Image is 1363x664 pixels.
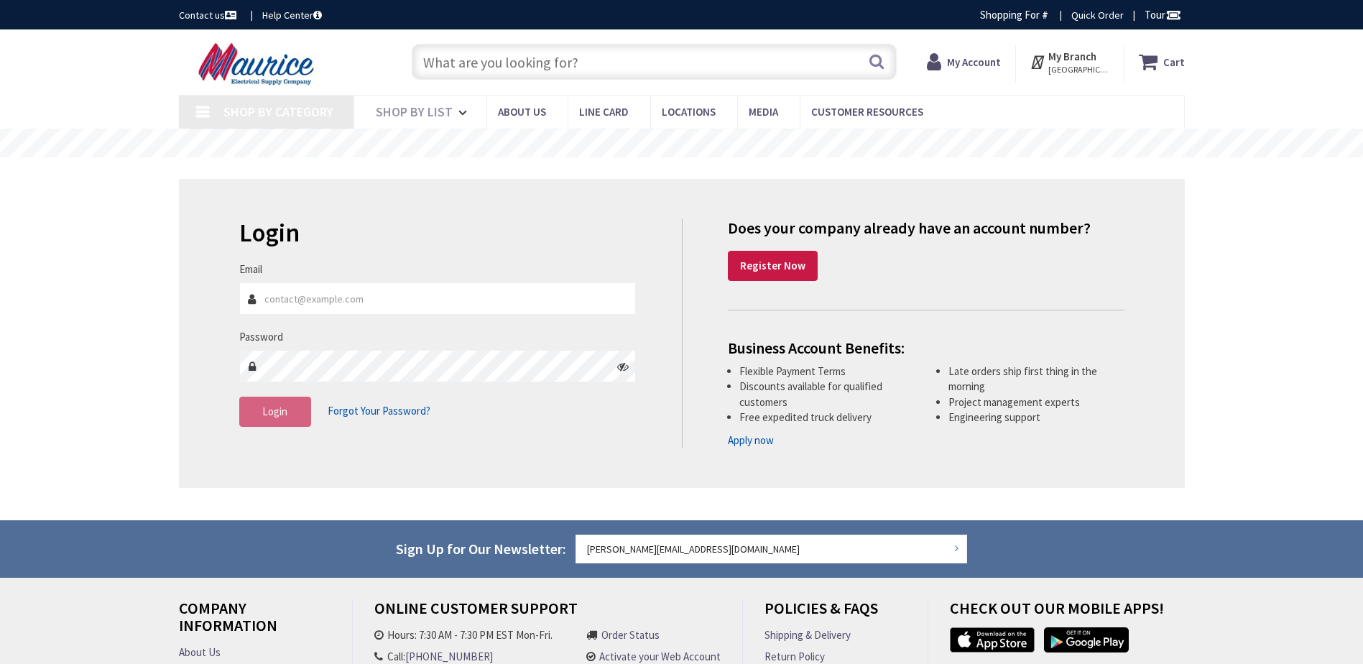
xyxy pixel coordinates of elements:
input: What are you looking for? [412,44,897,80]
span: Tour [1145,8,1181,22]
li: Free expedited truck delivery [739,410,915,425]
input: Enter your email address [576,535,968,563]
a: About Us [179,645,221,660]
span: Locations [662,105,716,119]
span: Forgot Your Password? [328,404,430,418]
h4: Does your company already have an account number? [728,219,1124,236]
img: Maurice Electrical Supply Company [179,42,338,86]
a: Return Policy [764,649,825,664]
span: About us [498,105,546,119]
h4: Check out Our Mobile Apps! [950,599,1196,627]
a: Shipping & Delivery [764,627,851,642]
rs-layer: Free Same Day Pickup at 15 Locations [551,136,814,152]
span: Customer Resources [811,105,923,119]
a: Contact us [179,8,239,22]
button: Login [239,397,311,427]
a: My Account [927,49,1001,75]
a: Quick Order [1071,8,1124,22]
h4: Policies & FAQs [764,599,905,627]
label: Email [239,262,262,277]
i: Click here to show/hide password [617,361,629,372]
div: My Branch [GEOGRAPHIC_DATA], [GEOGRAPHIC_DATA] [1030,49,1109,75]
a: Register Now [728,251,818,281]
li: Engineering support [948,410,1124,425]
h2: Login [239,219,637,247]
li: Discounts available for qualified customers [739,379,915,410]
h4: Company Information [179,599,331,645]
input: Email [239,282,637,315]
span: Shopping For [980,8,1040,22]
a: Order Status [601,627,660,642]
strong: Register Now [740,259,805,272]
span: Sign Up for Our Newsletter: [396,540,566,558]
a: Help Center [262,8,322,22]
a: Forgot Your Password? [328,397,430,425]
li: Late orders ship first thing in the morning [948,364,1124,395]
span: Shop By Category [223,103,333,120]
li: Flexible Payment Terms [739,364,915,379]
h4: Business Account Benefits: [728,339,1124,356]
span: Line Card [579,105,629,119]
span: [GEOGRAPHIC_DATA], [GEOGRAPHIC_DATA] [1048,64,1109,75]
li: Project management experts [948,395,1124,410]
span: Login [262,405,287,418]
strong: My Account [947,55,1001,69]
h4: Online Customer Support [374,599,721,627]
strong: My Branch [1048,50,1096,63]
span: Media [749,105,778,119]
li: Hours: 7:30 AM - 7:30 PM EST Mon-Fri. [374,627,573,642]
strong: # [1042,8,1048,22]
a: Cart [1139,49,1185,75]
span: Shop By List [376,103,453,120]
a: Apply now [728,433,774,448]
strong: Cart [1163,49,1185,75]
a: [PHONE_NUMBER] [405,649,493,664]
li: Call: [374,649,573,664]
a: Activate your Web Account [599,649,721,664]
label: Password [239,329,283,344]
